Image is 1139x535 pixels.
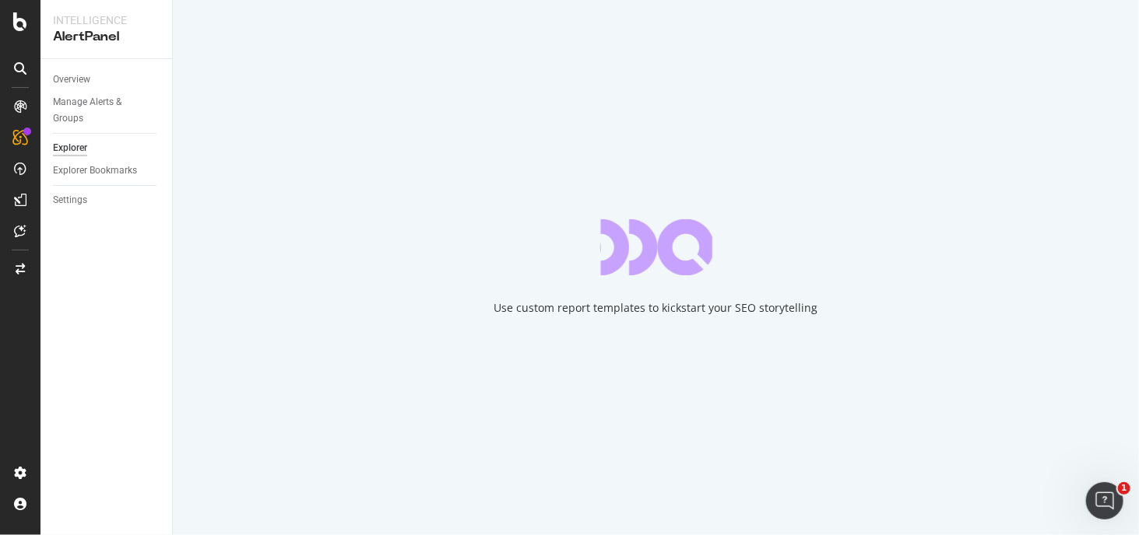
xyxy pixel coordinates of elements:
a: Manage Alerts & Groups [53,94,161,127]
span: 1 [1118,482,1130,495]
div: Intelligence [53,12,160,28]
div: Use custom report templates to kickstart your SEO storytelling [494,300,818,316]
div: animation [600,219,712,275]
a: Overview [53,72,161,88]
div: Explorer Bookmarks [53,163,137,179]
div: Manage Alerts & Groups [53,94,146,127]
a: Explorer Bookmarks [53,163,161,179]
div: Explorer [53,140,87,156]
div: Overview [53,72,90,88]
iframe: Intercom live chat [1086,482,1123,519]
div: Settings [53,192,87,208]
a: Explorer [53,140,161,156]
a: Settings [53,192,161,208]
div: AlertPanel [53,28,160,46]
